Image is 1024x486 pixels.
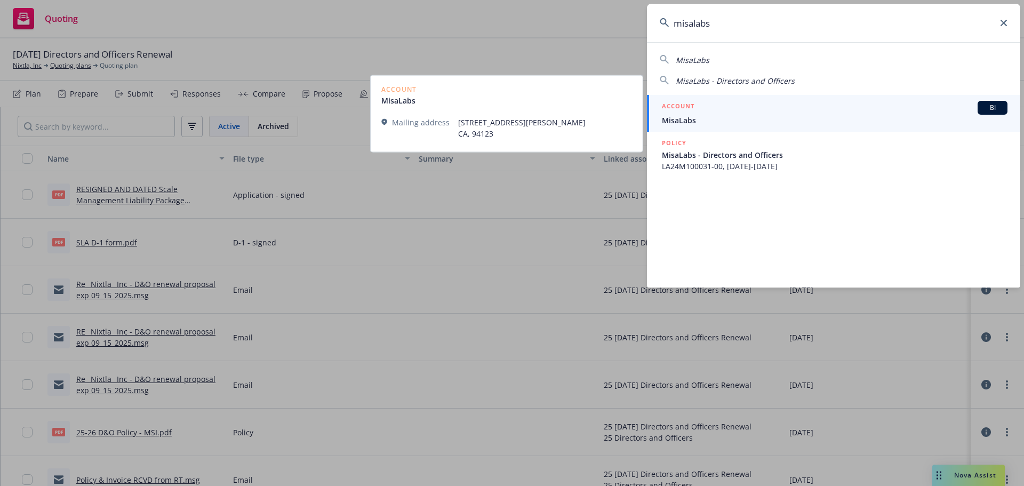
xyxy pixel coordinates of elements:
span: MisaLabs - Directors and Officers [662,149,1007,161]
span: MisaLabs [662,115,1007,126]
h5: POLICY [662,138,686,148]
h5: ACCOUNT [662,101,694,114]
span: MisaLabs - Directors and Officers [676,76,795,86]
span: LA24M100031-00, [DATE]-[DATE] [662,161,1007,172]
a: ACCOUNTBIMisaLabs [647,95,1020,132]
input: Search... [647,4,1020,42]
a: POLICYMisaLabs - Directors and OfficersLA24M100031-00, [DATE]-[DATE] [647,132,1020,178]
span: MisaLabs [676,55,709,65]
span: BI [982,103,1003,113]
